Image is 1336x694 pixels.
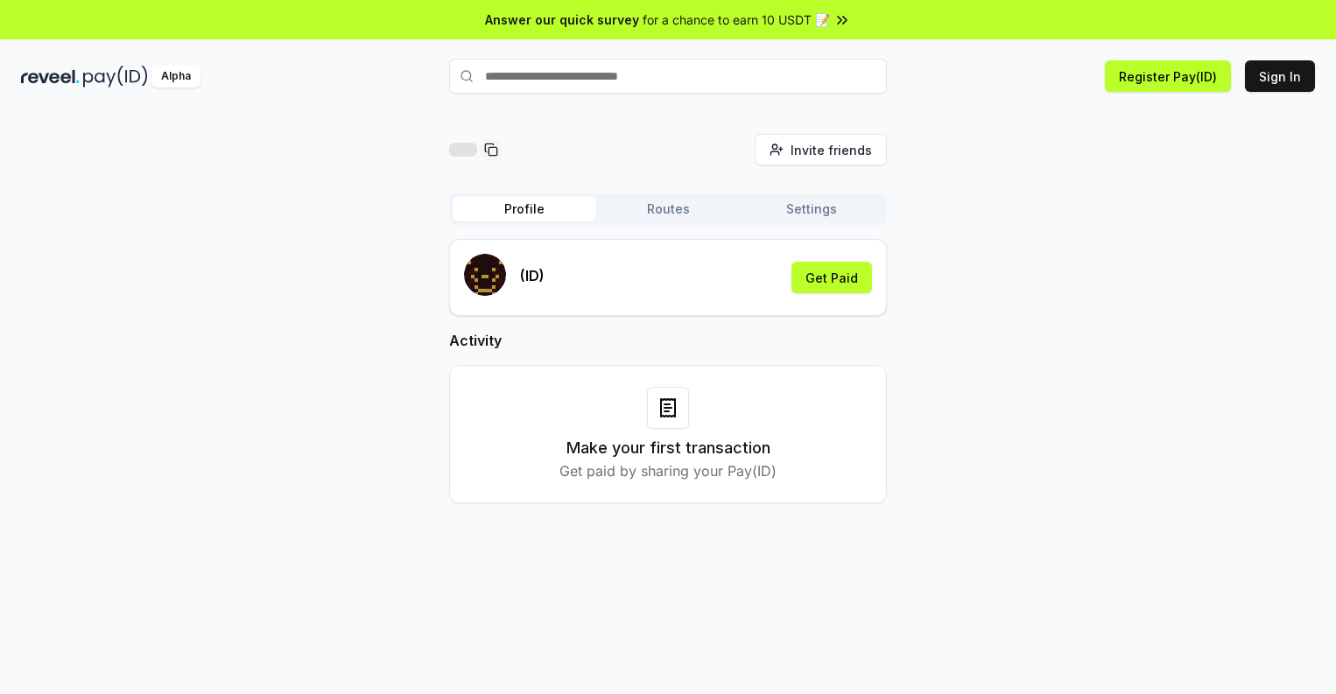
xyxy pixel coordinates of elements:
[449,330,887,351] h2: Activity
[485,11,639,29] span: Answer our quick survey
[151,66,200,88] div: Alpha
[21,66,80,88] img: reveel_dark
[791,262,872,293] button: Get Paid
[740,197,883,221] button: Settings
[566,436,770,460] h3: Make your first transaction
[791,141,872,159] span: Invite friends
[755,134,887,165] button: Invite friends
[520,265,545,286] p: (ID)
[1245,60,1315,92] button: Sign In
[1105,60,1231,92] button: Register Pay(ID)
[453,197,596,221] button: Profile
[83,66,148,88] img: pay_id
[596,197,740,221] button: Routes
[643,11,830,29] span: for a chance to earn 10 USDT 📝
[559,460,777,481] p: Get paid by sharing your Pay(ID)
